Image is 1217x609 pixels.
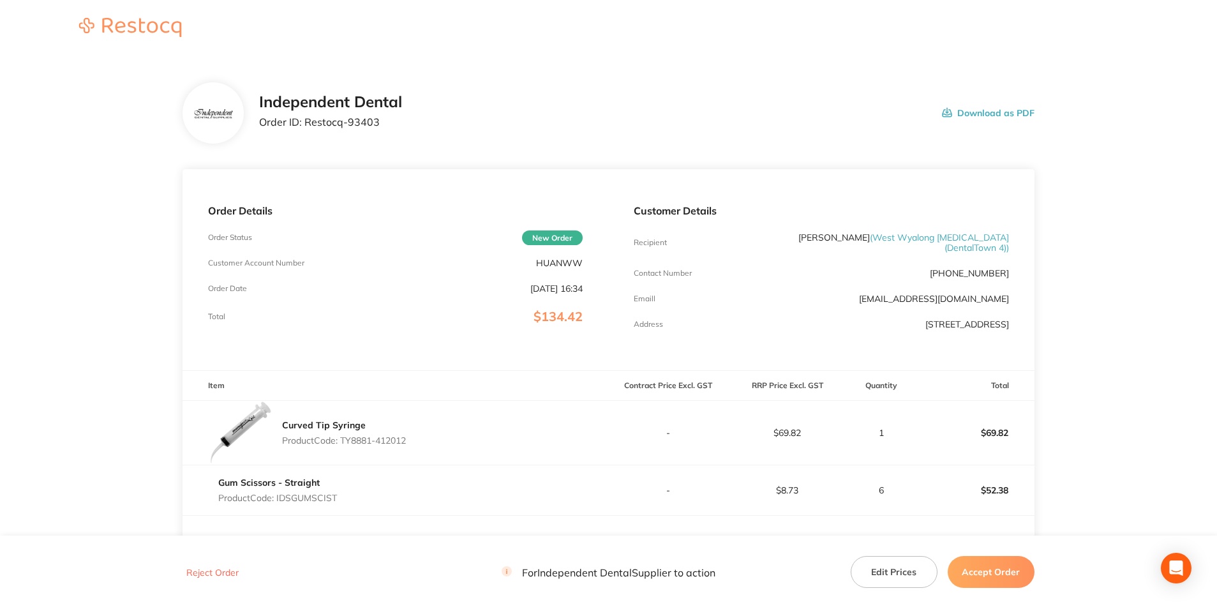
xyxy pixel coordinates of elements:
[609,428,727,438] p: -
[634,238,667,247] p: Recipient
[259,93,402,111] h2: Independent Dental
[728,371,847,401] th: RRP Price Excl. GST
[608,371,728,401] th: Contract Price Excl. GST
[847,485,915,495] p: 6
[208,205,583,216] p: Order Details
[530,283,583,294] p: [DATE] 16:34
[728,485,846,495] p: $8.73
[634,269,692,278] p: Contact Number
[534,308,583,324] span: $134.42
[916,475,1034,506] p: $52.38
[208,284,247,293] p: Order Date
[759,232,1009,253] p: [PERSON_NAME]
[634,294,655,303] p: Emaill
[925,319,1009,329] p: [STREET_ADDRESS]
[916,417,1034,448] p: $69.82
[208,401,272,465] img: OWlrc3hiMA
[948,556,1034,588] button: Accept Order
[1161,553,1191,583] div: Open Intercom Messenger
[502,566,715,578] p: For Independent Dental Supplier to action
[208,259,304,267] p: Customer Account Number
[851,556,937,588] button: Edit Prices
[218,493,337,503] p: Product Code: IDSGUMSCIST
[930,268,1009,278] p: [PHONE_NUMBER]
[728,428,846,438] p: $69.82
[183,516,608,554] td: Message: -
[859,293,1009,304] a: [EMAIL_ADDRESS][DOMAIN_NAME]
[218,477,320,488] a: Gum Scissors - Straight
[66,18,194,37] img: Restocq logo
[536,258,583,268] p: HUANWW
[282,419,366,431] a: Curved Tip Syringe
[183,371,608,401] th: Item
[870,232,1009,253] span: ( West Wyalong [MEDICAL_DATA] (DentalTown 4) )
[282,435,406,446] p: Product Code: TY8881-412012
[208,233,252,242] p: Order Status
[915,371,1034,401] th: Total
[522,230,583,245] span: New Order
[192,107,234,120] img: bzV5Y2k1dA
[66,18,194,39] a: Restocq logo
[942,93,1034,133] button: Download as PDF
[847,428,915,438] p: 1
[634,205,1008,216] p: Customer Details
[183,567,243,578] button: Reject Order
[609,485,727,495] p: -
[208,312,225,321] p: Total
[634,320,663,329] p: Address
[259,116,402,128] p: Order ID: Restocq- 93403
[847,371,915,401] th: Quantity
